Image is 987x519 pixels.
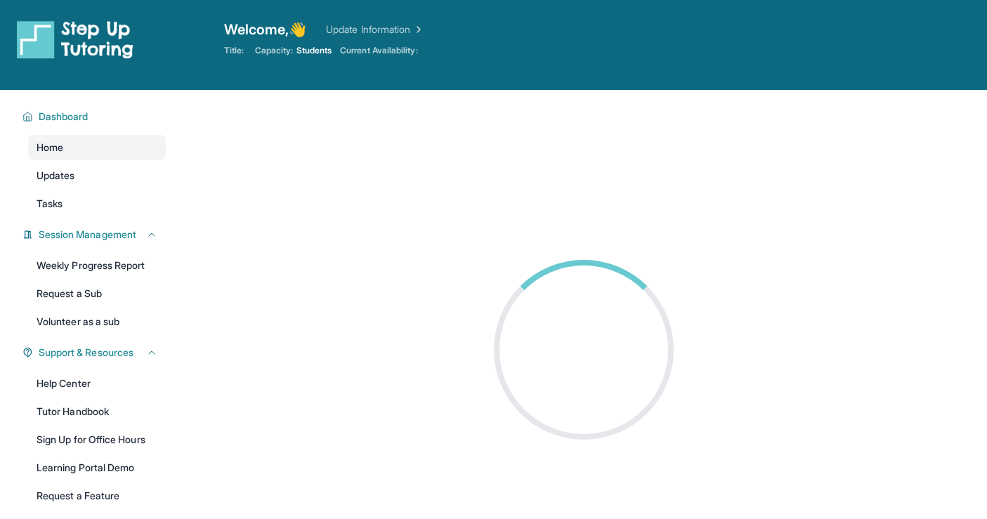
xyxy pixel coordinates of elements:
span: Title: [224,45,244,56]
a: Volunteer as a sub [28,309,166,334]
a: Home [28,135,166,160]
span: Home [37,140,63,155]
a: Request a Feature [28,483,166,508]
a: Weekly Progress Report [28,253,166,278]
span: Current Availability: [340,45,417,56]
a: Update Information [326,22,424,37]
button: Support & Resources [33,346,157,360]
span: Updates [37,169,75,183]
a: Sign Up for Office Hours [28,427,166,452]
a: Tutor Handbook [28,399,166,424]
button: Dashboard [33,110,157,124]
span: Capacity: [255,45,294,56]
img: Chevron Right [410,22,424,37]
span: Session Management [39,228,136,242]
a: Request a Sub [28,281,166,306]
a: Learning Portal Demo [28,455,166,480]
a: Tasks [28,191,166,216]
span: Students [296,45,332,56]
span: Tasks [37,197,63,211]
a: Updates [28,163,166,188]
img: logo [17,20,133,59]
a: Help Center [28,371,166,396]
span: Support & Resources [39,346,133,360]
span: Welcome, 👋 [224,20,307,39]
span: Dashboard [39,110,89,124]
button: Session Management [33,228,157,242]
